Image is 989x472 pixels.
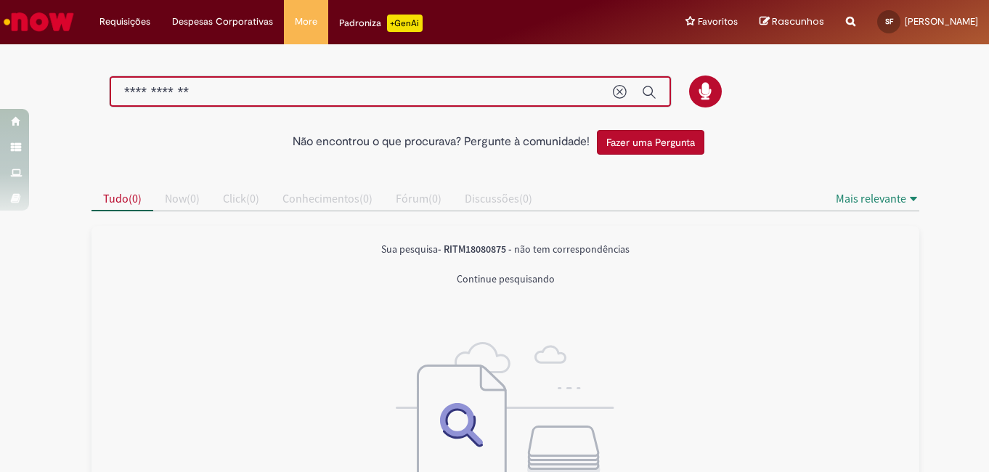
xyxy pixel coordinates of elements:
span: SF [885,17,893,26]
span: Requisições [99,15,150,29]
button: Fazer uma Pergunta [597,130,704,155]
a: Rascunhos [760,15,824,29]
span: Despesas Corporativas [172,15,273,29]
h2: Não encontrou o que procurava? Pergunte à comunidade! [293,136,590,149]
div: Padroniza [339,15,423,32]
span: [PERSON_NAME] [905,15,978,28]
img: ServiceNow [1,7,76,36]
span: More [295,15,317,29]
p: +GenAi [387,15,423,32]
span: Favoritos [698,15,738,29]
span: Rascunhos [772,15,824,28]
